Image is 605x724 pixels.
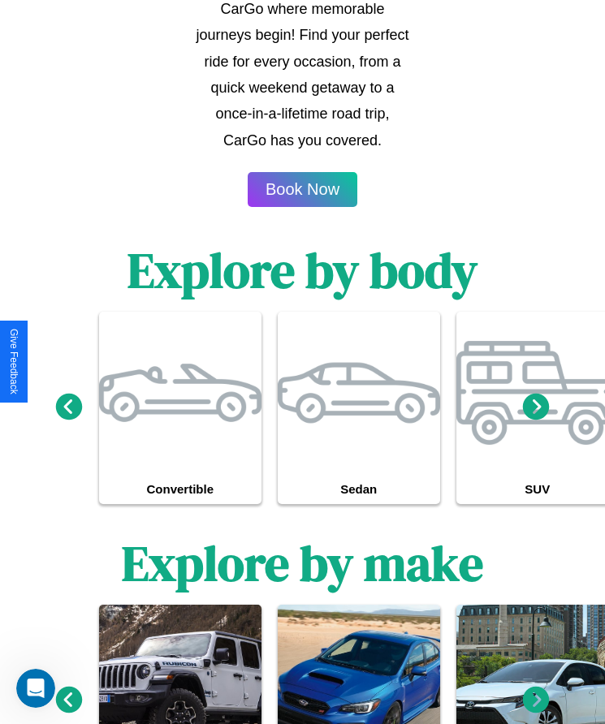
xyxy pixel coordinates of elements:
[16,669,55,708] iframe: Intercom live chat
[99,474,261,504] h4: Convertible
[122,530,483,597] h1: Explore by make
[248,172,357,207] button: Book Now
[8,329,19,394] div: Give Feedback
[278,474,440,504] h4: Sedan
[127,237,478,304] h1: Explore by body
